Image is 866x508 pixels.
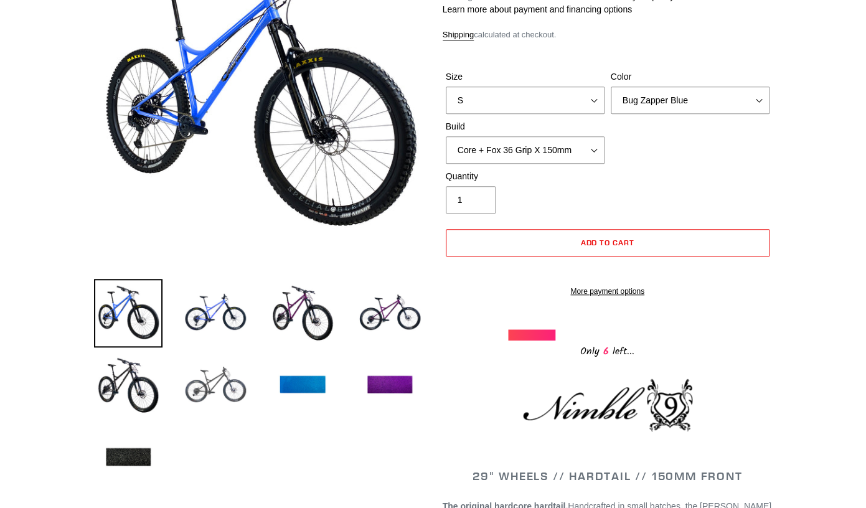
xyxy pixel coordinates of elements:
[181,351,250,420] img: Load image into Gallery viewer, NIMBLE 9 - Complete Bike
[355,279,424,347] img: Load image into Gallery viewer, NIMBLE 9 - Complete Bike
[446,170,605,183] label: Quantity
[443,30,474,40] a: Shipping
[600,344,613,359] span: 6
[611,70,770,83] label: Color
[94,279,162,347] img: Load image into Gallery viewer, NIMBLE 9 - Complete Bike
[446,286,770,297] a: More payment options
[580,238,634,247] span: Add to cart
[508,341,707,360] div: Only left...
[181,279,250,347] img: Load image into Gallery viewer, NIMBLE 9 - Complete Bike
[94,423,162,492] img: Load image into Gallery viewer, NIMBLE 9 - Complete Bike
[268,279,337,347] img: Load image into Gallery viewer, NIMBLE 9 - Complete Bike
[443,29,773,41] div: calculated at checkout.
[446,120,605,133] label: Build
[473,469,743,483] span: 29" WHEELS // HARDTAIL // 150MM FRONT
[443,4,632,14] a: Learn more about payment and financing options
[446,229,770,256] button: Add to cart
[268,351,337,420] img: Load image into Gallery viewer, NIMBLE 9 - Complete Bike
[94,351,162,420] img: Load image into Gallery viewer, NIMBLE 9 - Complete Bike
[446,70,605,83] label: Size
[355,351,424,420] img: Load image into Gallery viewer, NIMBLE 9 - Complete Bike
